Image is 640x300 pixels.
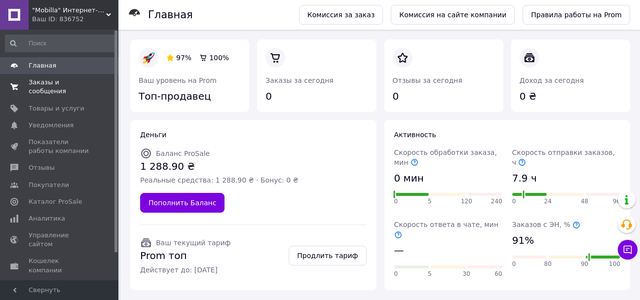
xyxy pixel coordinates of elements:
span: 80 [544,260,552,268]
a: Комиссия за заказ [299,5,383,25]
span: 240 [491,197,502,206]
span: 30 [463,270,470,278]
span: Заказов с ЭН, % [512,221,580,228]
span: Главная [29,61,56,70]
span: 90 [581,260,588,268]
a: Продлить тариф [289,246,366,265]
span: 5 [428,197,432,206]
span: Показатели работы компании [29,138,91,155]
span: Отзывы [29,163,55,172]
span: Реальные средства: 1 288.90 ₴ · Бонус: 0 ₴ [140,175,298,185]
div: Ваш ID: 836752 [32,15,118,24]
span: Ваш текущий тариф [156,239,230,247]
a: Правила работы на Prom [523,5,630,25]
span: Аналитика [29,214,65,223]
span: Скорость обработки заказа, мин [394,149,497,166]
span: 0 [512,197,516,206]
input: Поиск [5,35,116,52]
button: Чат с покупателем [618,240,638,260]
span: 48 [581,197,588,206]
span: Баланс ProSale [156,150,210,157]
span: 100 [609,260,620,268]
a: Пополнить Баланс [140,193,225,213]
span: Управление сайтом [29,231,91,249]
span: Prom топ [140,249,230,263]
span: — [394,243,404,258]
span: Заказы и сообщения [29,78,91,96]
span: Каталог ProSale [29,197,82,206]
span: "Mobilla" Интернет-магазин [32,6,106,15]
span: Скорость отправки заказов, ч [512,149,615,166]
span: Товары и услуги [29,104,84,113]
span: 24 [544,197,552,206]
h1: Главная [148,9,193,21]
span: Действует до: [DATE] [140,265,230,275]
a: Комиссия на сайте компании [391,5,515,25]
span: 0 [512,260,516,268]
span: 96 [613,197,620,206]
span: Покупатели [29,181,69,189]
span: 0 мин [394,171,424,186]
span: 91% [512,233,534,248]
span: Скорость ответа в чате, мин [394,221,499,238]
span: 0 [394,197,398,206]
span: 97% [176,54,191,62]
span: 7.9 ч [512,171,537,186]
span: 120 [461,197,472,206]
span: Кошелек компании [29,257,91,274]
span: Деньги [140,131,166,139]
span: 0 [394,270,398,278]
span: 100% [209,54,229,62]
span: 5 [428,270,432,278]
span: Активность [394,131,436,139]
span: 60 [494,270,502,278]
span: 1 288.90 ₴ [140,159,298,174]
span: Уведомления [29,121,74,130]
